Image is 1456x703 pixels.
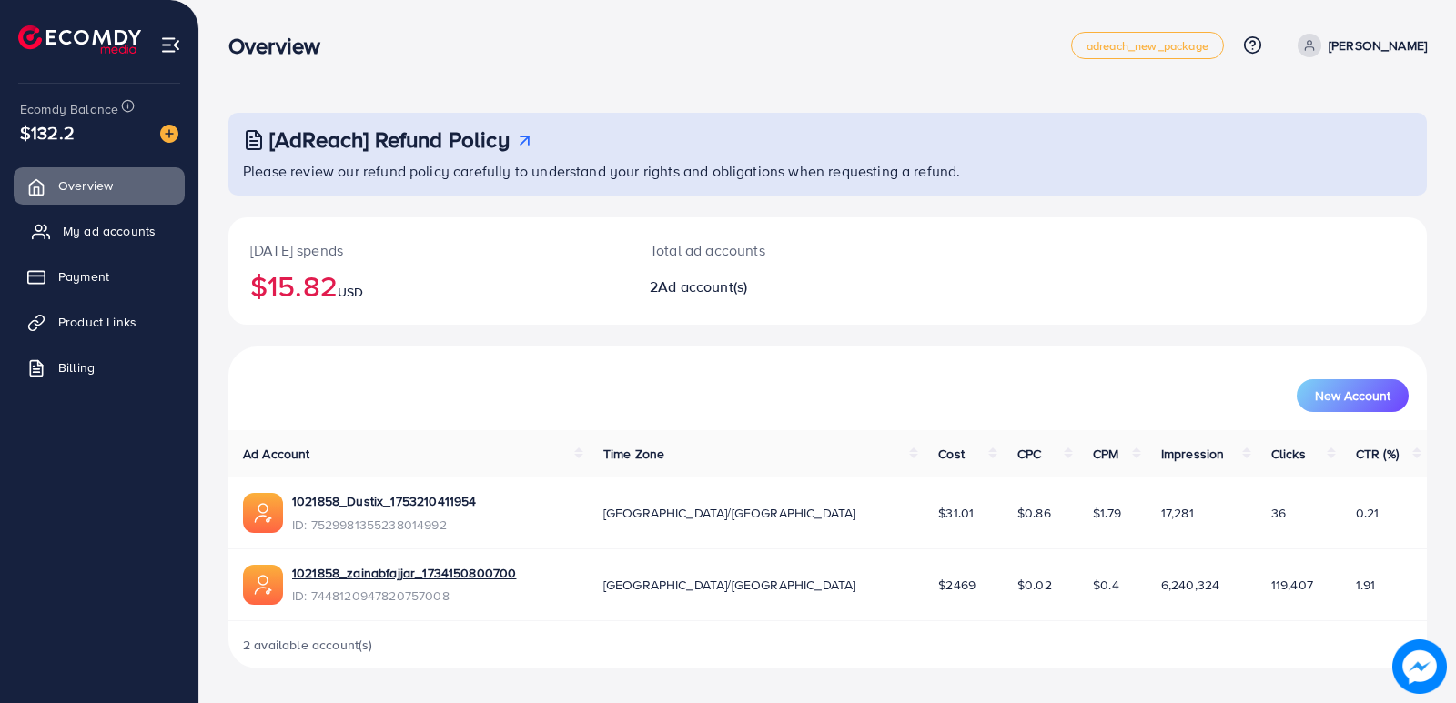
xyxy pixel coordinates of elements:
span: Time Zone [603,445,664,463]
span: adreach_new_package [1087,40,1208,52]
p: Please review our refund policy carefully to understand your rights and obligations when requesti... [243,160,1416,182]
h2: $15.82 [250,268,606,303]
img: logo [18,25,141,54]
span: Payment [58,267,109,286]
span: ID: 7448120947820757008 [292,587,516,605]
span: 36 [1271,504,1286,522]
span: Clicks [1271,445,1306,463]
span: [GEOGRAPHIC_DATA]/[GEOGRAPHIC_DATA] [603,576,856,594]
span: [GEOGRAPHIC_DATA]/[GEOGRAPHIC_DATA] [603,504,856,522]
h3: [AdReach] Refund Policy [269,126,510,153]
span: Ad account(s) [658,276,747,296]
span: 1.91 [1356,576,1376,594]
button: New Account [1297,379,1409,412]
span: $132.2 [20,119,75,146]
span: My ad accounts [63,222,156,240]
a: [PERSON_NAME] [1290,34,1427,57]
span: Ad Account [243,445,310,463]
p: Total ad accounts [650,239,905,261]
span: $0.02 [1017,576,1052,594]
span: Product Links [58,313,136,331]
span: ID: 7529981355238014992 [292,516,476,534]
span: New Account [1315,389,1390,402]
span: 2 available account(s) [243,636,373,654]
span: Ecomdy Balance [20,100,118,118]
span: 119,407 [1271,576,1313,594]
a: Payment [14,258,185,295]
img: menu [160,35,181,55]
span: 17,281 [1161,504,1194,522]
a: 1021858_Dustix_1753210411954 [292,492,476,510]
span: CPM [1093,445,1118,463]
span: 6,240,324 [1161,576,1219,594]
img: image [160,125,178,143]
img: image [1397,644,1441,688]
a: Overview [14,167,185,204]
span: Billing [58,358,95,377]
h2: 2 [650,278,905,296]
img: ic-ads-acc.e4c84228.svg [243,565,283,605]
span: USD [338,283,363,301]
span: Overview [58,176,113,195]
span: Impression [1161,445,1225,463]
p: [PERSON_NAME] [1329,35,1427,56]
p: [DATE] spends [250,239,606,261]
span: $31.01 [938,504,974,522]
h3: Overview [228,33,335,59]
span: $0.86 [1017,504,1051,522]
span: $0.4 [1093,576,1119,594]
span: $2469 [938,576,976,594]
a: Product Links [14,304,185,340]
span: Cost [938,445,965,463]
a: adreach_new_package [1071,32,1224,59]
span: 0.21 [1356,504,1380,522]
span: $1.79 [1093,504,1121,522]
a: My ad accounts [14,213,185,249]
span: CPC [1017,445,1041,463]
img: ic-ads-acc.e4c84228.svg [243,493,283,533]
a: Billing [14,349,185,386]
a: 1021858_zainabfajjar_1734150800700 [292,564,516,582]
span: CTR (%) [1356,445,1399,463]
